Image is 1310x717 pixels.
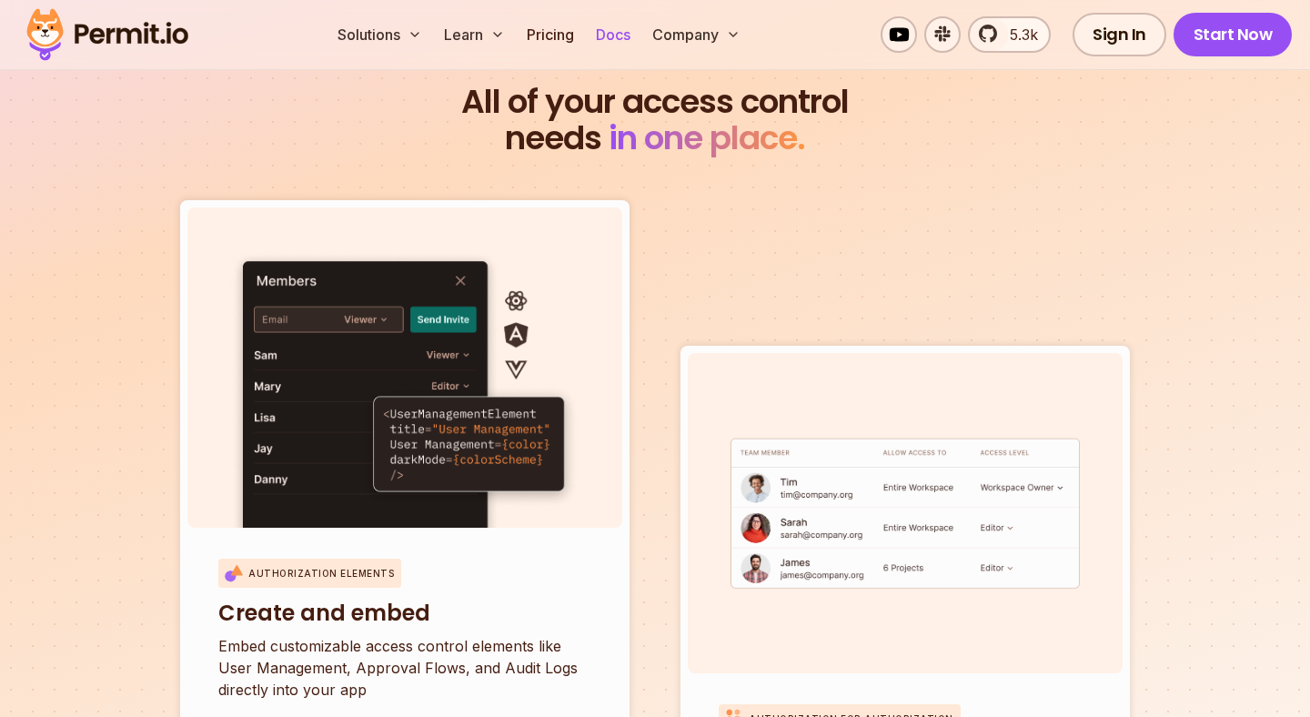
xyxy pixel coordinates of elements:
[18,4,196,66] img: Permit logo
[519,16,581,53] a: Pricing
[589,16,638,53] a: Docs
[1174,13,1293,56] a: Start Now
[218,599,591,628] h3: Create and embed
[131,84,1179,157] h2: needs
[999,24,1038,45] span: 5.3k
[645,16,748,53] button: Company
[968,16,1051,53] a: 5.3k
[1073,13,1166,56] a: Sign In
[609,115,805,161] span: in one place.
[131,84,1179,120] span: All of your access control
[218,635,591,701] p: Embed customizable access control elements like User Management, Approval Flows, and Audit Logs d...
[330,16,429,53] button: Solutions
[248,567,394,581] p: Authorization Elements
[437,16,512,53] button: Learn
